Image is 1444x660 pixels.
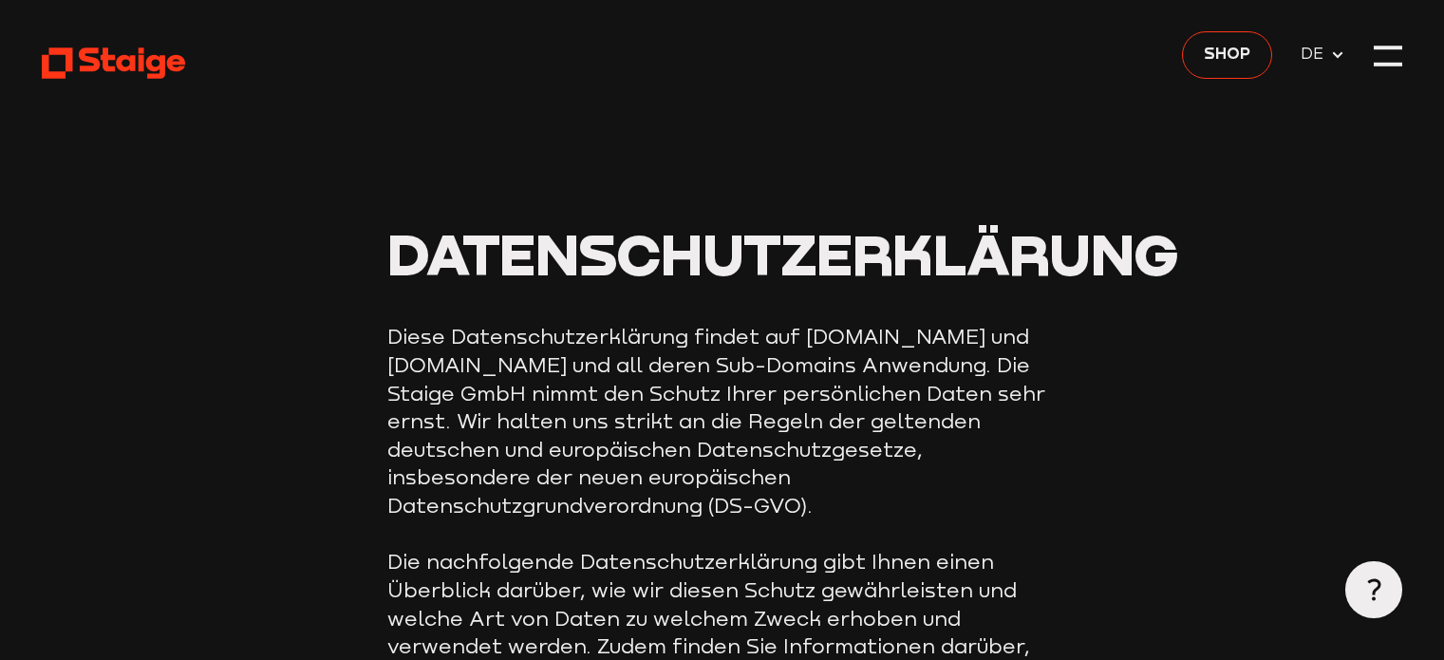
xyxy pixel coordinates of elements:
[1182,31,1272,79] a: Shop
[387,323,1057,519] p: Diese Datenschutzerklärung findet auf [DOMAIN_NAME] und [DOMAIN_NAME] und all deren Sub-Domains A...
[387,218,1178,288] span: Datenschutzerklärung
[1301,42,1330,66] span: DE
[1204,42,1250,66] span: Shop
